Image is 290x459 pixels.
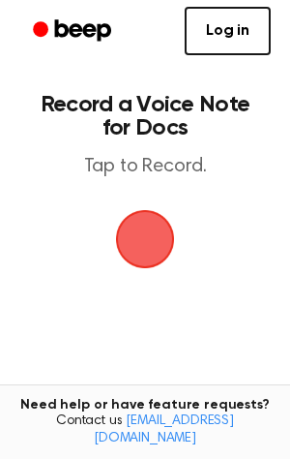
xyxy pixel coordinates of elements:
[116,210,174,268] img: Beep Logo
[12,413,278,447] span: Contact us
[94,414,234,445] a: [EMAIL_ADDRESS][DOMAIN_NAME]
[185,7,271,55] a: Log in
[35,93,255,139] h1: Record a Voice Note for Docs
[19,13,129,50] a: Beep
[35,155,255,179] p: Tap to Record.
